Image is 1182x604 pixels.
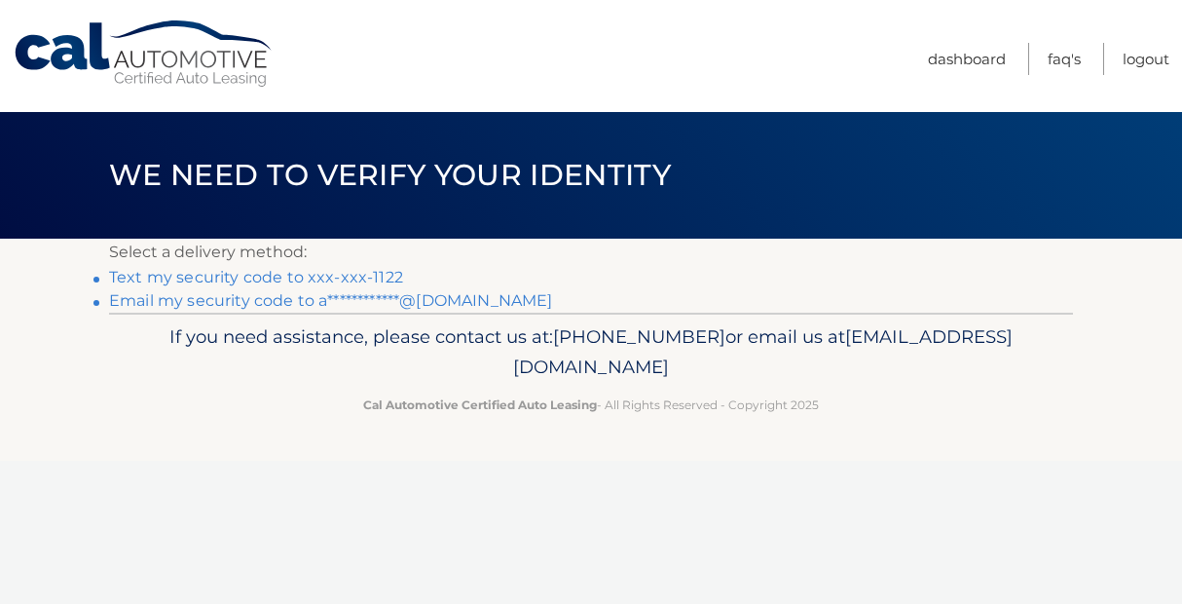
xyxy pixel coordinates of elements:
[363,397,597,412] strong: Cal Automotive Certified Auto Leasing
[13,19,276,89] a: Cal Automotive
[122,395,1060,415] p: - All Rights Reserved - Copyright 2025
[928,43,1006,75] a: Dashboard
[109,268,403,286] a: Text my security code to xxx-xxx-1122
[1123,43,1169,75] a: Logout
[1048,43,1081,75] a: FAQ's
[122,321,1060,384] p: If you need assistance, please contact us at: or email us at
[109,239,1073,266] p: Select a delivery method:
[553,325,725,348] span: [PHONE_NUMBER]
[109,157,671,193] span: We need to verify your identity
